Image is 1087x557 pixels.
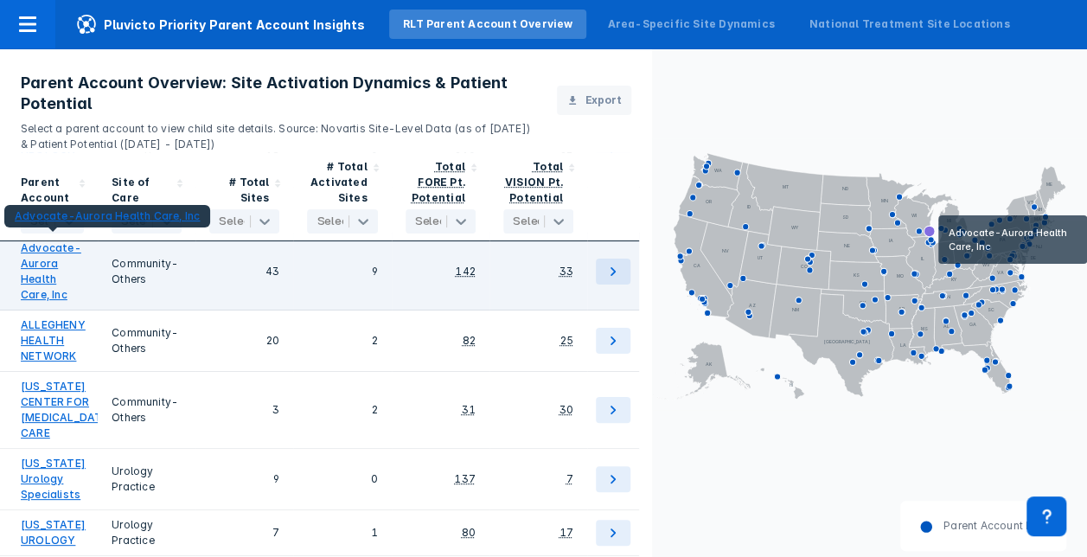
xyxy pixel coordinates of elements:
div: 137 [454,471,476,487]
span: Pluvicto Priority Parent Account Insights [55,14,386,35]
div: National Treatment Site Locations [809,16,1010,32]
p: Select a parent account to view child site details. Source: Novartis Site-Level Data (as of [DATE... [21,114,536,152]
dd: Parent Account HQ [933,518,1042,534]
div: 2 [307,317,377,364]
div: Urology Practice [112,456,182,503]
a: RLT Parent Account Overview [389,10,586,39]
div: 30 [559,402,573,418]
div: 142 [455,264,476,279]
div: # Total Activated Sites [307,159,367,206]
div: Community-Others [112,240,182,303]
h3: Parent Account Overview: Site Activation Dynamics & Patient Potential [21,73,536,114]
div: Area-Specific Site Dynamics [607,16,774,32]
a: ALLEGHENY HEALTH NETWORK [21,317,86,364]
a: [US_STATE] UROLOGY [21,517,86,548]
div: 7 [209,517,279,548]
div: Contact Support [1026,496,1066,536]
div: 2 [307,379,377,441]
a: Area-Specific Site Dynamics [593,10,788,39]
div: RLT Parent Account Overview [403,16,572,32]
div: Parent Account [21,175,74,206]
div: 0 [307,456,377,503]
div: Total FORE Pt. Potential [412,160,465,204]
div: Sort [195,152,293,241]
div: Urology Practice [112,517,182,548]
button: Export [557,86,631,115]
div: 43 [209,240,279,303]
div: 7 [566,471,573,487]
div: Sort [293,152,391,241]
a: [US_STATE] Urology Specialists [21,456,86,503]
div: 25 [560,333,573,349]
div: Site of Care [112,175,171,206]
div: Sort [489,152,587,241]
div: 9 [307,240,377,303]
div: 3 [209,379,279,441]
a: National Treatment Site Locations [796,10,1024,39]
div: 1 [307,517,377,548]
div: Community-Others [112,317,182,364]
div: 33 [559,264,573,279]
div: # Total Sites [209,175,269,206]
div: 80 [461,525,475,541]
a: [US_STATE] CENTER FOR [MEDICAL_DATA] CARE [21,379,114,441]
div: 9 [209,456,279,503]
div: Total VISION Pt. Potential [505,160,563,204]
div: Community-Others [112,379,182,441]
div: 17 [559,525,573,541]
span: Export [585,93,621,108]
div: 82 [462,333,475,349]
div: Sort [98,152,195,241]
div: 20 [209,317,279,364]
div: 31 [461,402,475,418]
div: Sort [392,152,489,241]
a: Advocate-Aurora Health Care, Inc [21,240,84,303]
